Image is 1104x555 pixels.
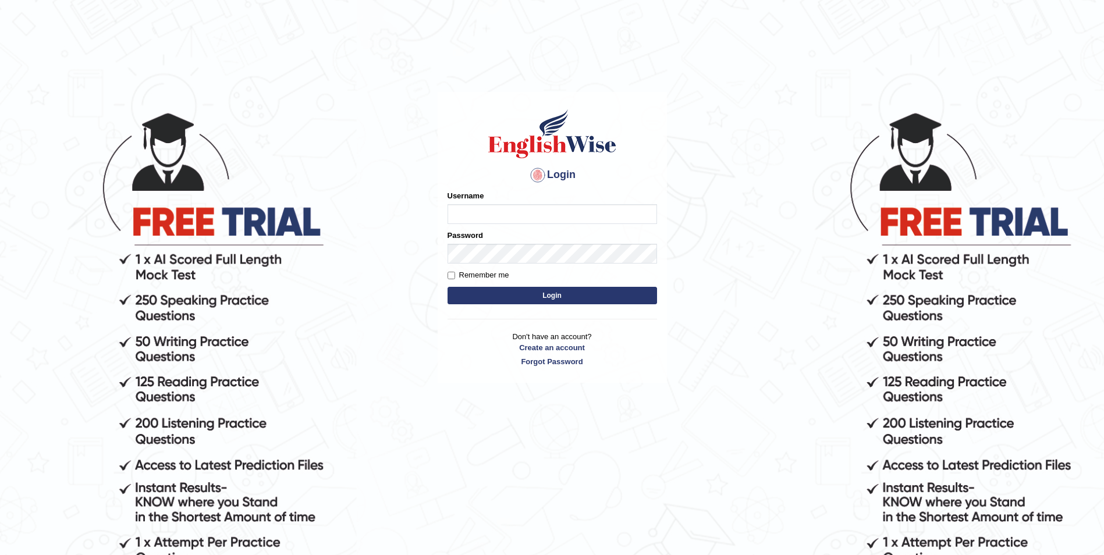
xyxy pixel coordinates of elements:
[448,331,657,367] p: Don't have an account?
[448,269,509,281] label: Remember me
[448,190,484,201] label: Username
[448,230,483,241] label: Password
[448,356,657,367] a: Forgot Password
[486,108,619,160] img: Logo of English Wise sign in for intelligent practice with AI
[448,166,657,184] h4: Login
[448,342,657,353] a: Create an account
[448,287,657,304] button: Login
[448,272,455,279] input: Remember me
